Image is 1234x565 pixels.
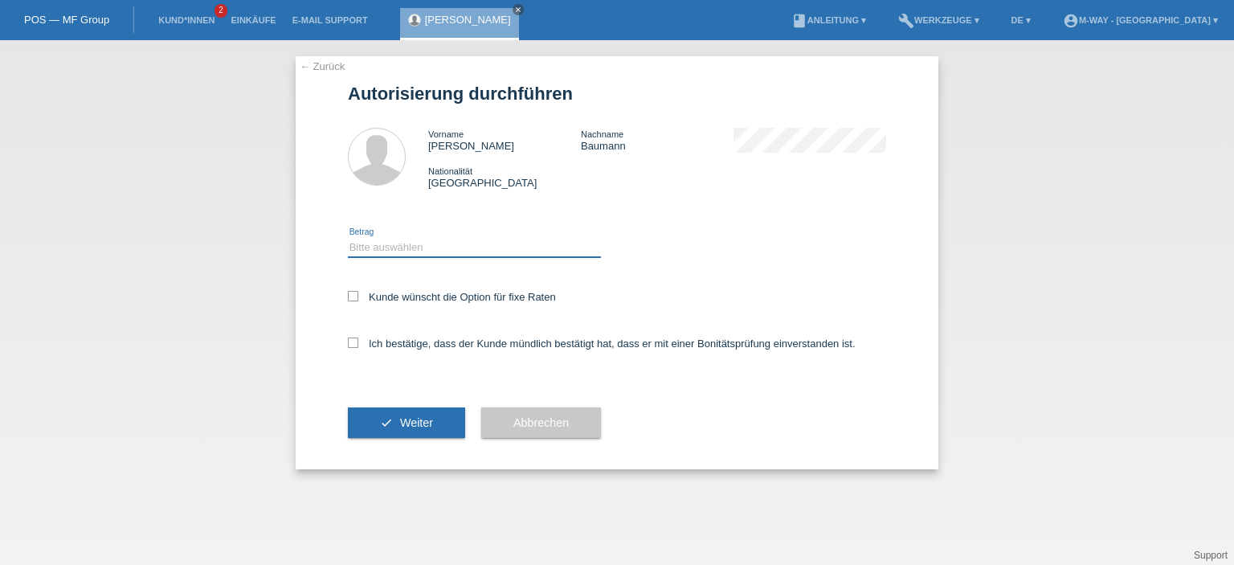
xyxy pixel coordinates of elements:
a: ← Zurück [300,60,345,72]
label: Kunde wünscht die Option für fixe Raten [348,291,556,303]
div: Baumann [581,128,733,152]
a: DE ▾ [1003,15,1039,25]
span: Nachname [581,129,623,139]
h1: Autorisierung durchführen [348,84,886,104]
span: Vorname [428,129,464,139]
a: buildWerkzeuge ▾ [890,15,987,25]
button: check Weiter [348,407,465,438]
div: [GEOGRAPHIC_DATA] [428,165,581,189]
button: Abbrechen [481,407,601,438]
a: Einkäufe [223,15,284,25]
a: [PERSON_NAME] [425,14,511,26]
i: book [791,13,807,29]
label: Ich bestätige, dass der Kunde mündlich bestätigt hat, dass er mit einer Bonitätsprüfung einversta... [348,338,856,350]
a: POS — MF Group [24,14,109,26]
div: [PERSON_NAME] [428,128,581,152]
i: account_circle [1063,13,1079,29]
span: Abbrechen [513,416,569,429]
i: close [514,6,522,14]
span: 2 [215,4,227,18]
span: Nationalität [428,166,472,176]
a: close [513,4,524,15]
a: Kund*innen [150,15,223,25]
a: bookAnleitung ▾ [783,15,874,25]
i: build [898,13,914,29]
a: account_circlem-way - [GEOGRAPHIC_DATA] ▾ [1055,15,1226,25]
i: check [380,416,393,429]
a: E-Mail Support [284,15,376,25]
a: Support [1194,550,1228,561]
span: Weiter [400,416,433,429]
